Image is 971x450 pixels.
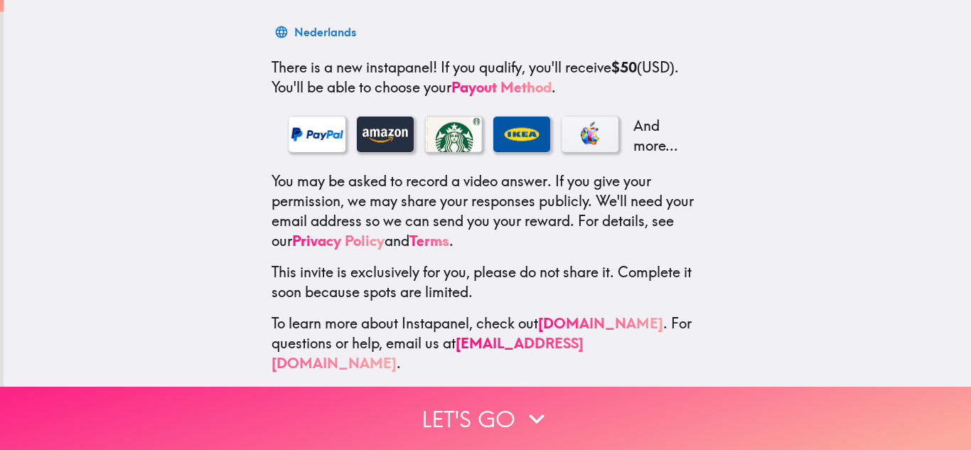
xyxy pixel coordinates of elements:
a: [EMAIL_ADDRESS][DOMAIN_NAME] [272,334,584,372]
p: If you qualify, you'll receive (USD) . You'll be able to choose your . [272,58,704,97]
span: There is a new instapanel! [272,58,437,76]
p: This invite is exclusively for you, please do not share it. Complete it soon because spots are li... [272,262,704,302]
p: You may be asked to record a video answer. If you give your permission, we may share your respons... [272,171,704,251]
div: Nederlands [294,22,356,42]
p: And more... [630,116,687,156]
a: Payout Method [451,78,552,96]
button: Nederlands [272,18,362,46]
a: Terms [409,232,449,250]
a: [DOMAIN_NAME] [538,314,663,332]
b: $50 [611,58,637,76]
p: To learn more about Instapanel, check out . For questions or help, email us at . [272,314,704,373]
a: Privacy Policy [292,232,385,250]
